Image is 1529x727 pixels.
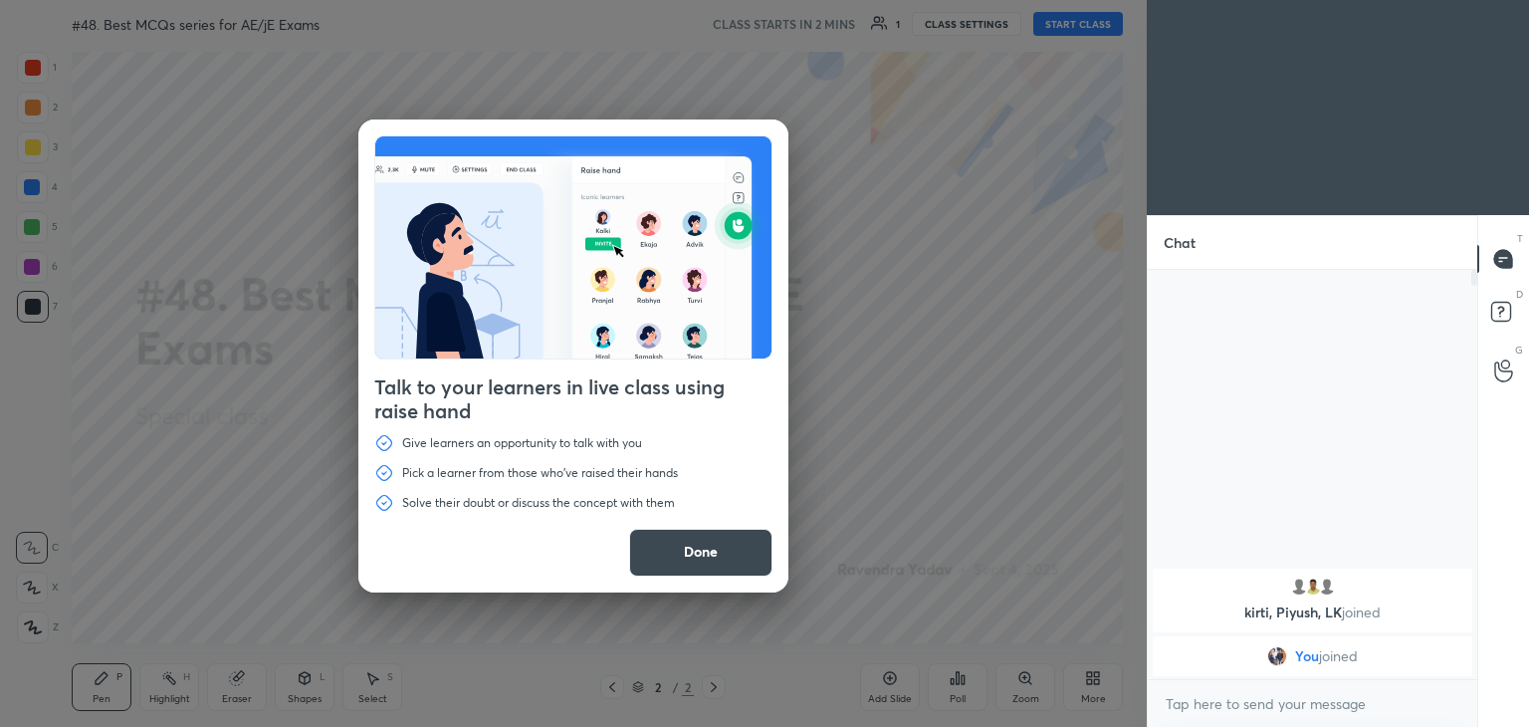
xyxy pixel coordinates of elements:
div: grid [1148,565,1477,680]
h4: Talk to your learners in live class using raise hand [374,375,772,423]
img: default.png [1317,577,1337,597]
p: G [1515,343,1523,358]
p: Pick a learner from those who've raised their hands [402,465,678,481]
p: D [1516,287,1523,302]
span: You [1295,648,1319,664]
p: kirti, Piyush, LK [1165,605,1460,620]
img: default.png [1289,577,1309,597]
img: 6499c9f0efa54173aa28340051e62cb0.jpg [1303,577,1323,597]
button: Done [629,529,772,577]
img: fecdb386181f4cf2bff1f15027e2290c.jpg [1267,646,1287,666]
p: T [1517,231,1523,246]
p: Solve their doubt or discuss the concept with them [402,495,675,511]
p: Give learners an opportunity to talk with you [402,435,642,451]
img: preRahAdop.42c3ea74.svg [375,136,771,359]
span: joined [1319,648,1358,664]
span: joined [1342,603,1381,621]
p: Chat [1148,216,1211,269]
